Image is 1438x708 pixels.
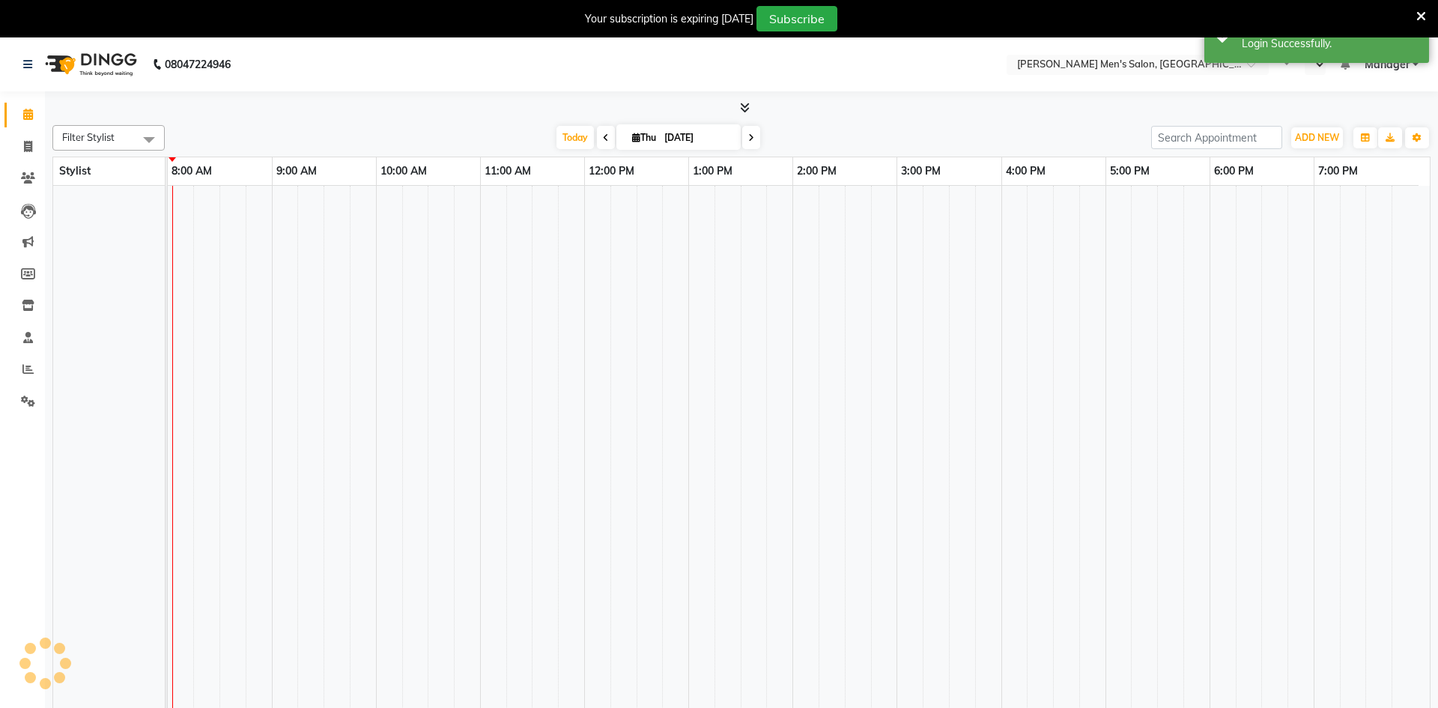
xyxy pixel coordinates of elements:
span: Thu [628,132,660,143]
span: Stylist [59,164,91,178]
a: 2:00 PM [793,160,840,182]
span: ADD NEW [1295,132,1339,143]
span: Today [556,126,594,149]
b: 08047224946 [165,43,231,85]
span: Filter Stylist [62,131,115,143]
a: 4:00 PM [1002,160,1049,182]
input: 2025-09-04 [660,127,735,149]
img: logo [38,43,141,85]
a: 10:00 AM [377,160,431,182]
button: Subscribe [756,6,837,31]
a: 1:00 PM [689,160,736,182]
a: 7:00 PM [1314,160,1362,182]
button: ADD NEW [1291,127,1343,148]
a: 8:00 AM [168,160,216,182]
a: 3:00 PM [897,160,944,182]
div: Login Successfully. [1242,36,1418,52]
input: Search Appointment [1151,126,1282,149]
a: 11:00 AM [481,160,535,182]
a: 12:00 PM [585,160,638,182]
a: 6:00 PM [1210,160,1258,182]
div: Your subscription is expiring [DATE] [585,11,753,27]
span: Manager [1365,57,1410,73]
a: 9:00 AM [273,160,321,182]
a: 5:00 PM [1106,160,1153,182]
